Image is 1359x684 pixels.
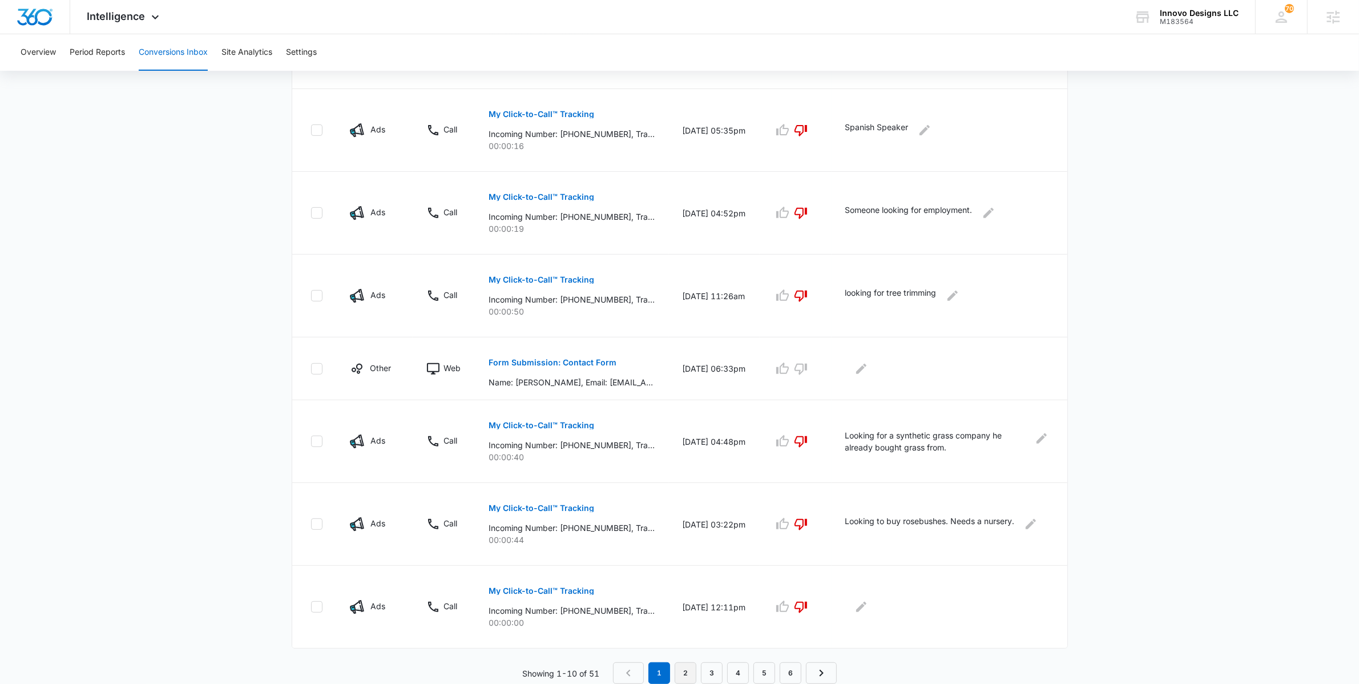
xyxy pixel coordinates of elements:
[669,337,760,400] td: [DATE] 06:33pm
[753,662,775,684] a: Page 5
[489,439,655,451] p: Incoming Number: [PHONE_NUMBER], Tracking Number: [PHONE_NUMBER], Ring To: [PHONE_NUMBER], Caller...
[371,123,386,135] p: Ads
[489,522,655,534] p: Incoming Number: [PHONE_NUMBER], Tracking Number: [PHONE_NUMBER], Ring To: [PHONE_NUMBER], Caller...
[780,662,801,684] a: Page 6
[489,211,655,223] p: Incoming Number: [PHONE_NUMBER], Tracking Number: [PHONE_NUMBER], Ring To: [PHONE_NUMBER], Caller...
[943,287,962,305] button: Edit Comments
[845,121,909,139] p: Spanish Speaker
[70,34,125,71] button: Period Reports
[979,204,998,222] button: Edit Comments
[444,206,458,218] p: Call
[669,400,760,483] td: [DATE] 04:48pm
[489,617,655,629] p: 00:00:00
[444,289,458,301] p: Call
[489,349,617,376] button: Form Submission: Contact Form
[852,360,870,378] button: Edit Comments
[444,600,458,612] p: Call
[1285,4,1294,13] span: 70
[1035,429,1049,448] button: Edit Comments
[371,517,386,529] p: Ads
[613,662,837,684] nav: Pagination
[727,662,749,684] a: Page 4
[87,10,146,22] span: Intelligence
[1160,9,1239,18] div: account name
[489,293,655,305] p: Incoming Number: [PHONE_NUMBER], Tracking Number: [PHONE_NUMBER], Ring To: [PHONE_NUMBER], Caller...
[489,128,655,140] p: Incoming Number: [PHONE_NUMBER], Tracking Number: [PHONE_NUMBER], Ring To: [PHONE_NUMBER], Caller...
[916,121,934,139] button: Edit Comments
[444,517,458,529] p: Call
[489,376,655,388] p: Name: [PERSON_NAME], Email: [EMAIL_ADDRESS][DOMAIN_NAME], Phone: [PHONE_NUMBER], What can we help...
[669,566,760,649] td: [DATE] 12:11pm
[701,662,723,684] a: Page 3
[522,667,599,679] p: Showing 1-10 of 51
[852,598,870,616] button: Edit Comments
[845,429,1028,453] p: Looking for a synthetic grass company he already bought grass from.
[489,100,595,128] button: My Click-to-Call™ Tracking
[370,362,392,374] p: Other
[371,206,386,218] p: Ads
[845,287,937,305] p: looking for tree trimming
[139,34,208,71] button: Conversions Inbox
[489,193,595,201] p: My Click-to-Call™ Tracking
[444,123,458,135] p: Call
[845,515,1015,533] p: Looking to buy rosebushes. Needs a nursery.
[286,34,317,71] button: Settings
[669,89,760,172] td: [DATE] 05:35pm
[489,577,595,605] button: My Click-to-Call™ Tracking
[489,451,655,463] p: 00:00:40
[806,662,837,684] a: Next Page
[489,534,655,546] p: 00:00:44
[489,183,595,211] button: My Click-to-Call™ Tracking
[675,662,696,684] a: Page 2
[489,359,617,367] p: Form Submission: Contact Form
[21,34,56,71] button: Overview
[371,434,386,446] p: Ads
[489,504,595,512] p: My Click-to-Call™ Tracking
[489,305,655,317] p: 00:00:50
[669,255,760,337] td: [DATE] 11:26am
[444,362,461,374] p: Web
[489,140,655,152] p: 00:00:16
[371,289,386,301] p: Ads
[489,110,595,118] p: My Click-to-Call™ Tracking
[371,600,386,612] p: Ads
[1022,515,1040,533] button: Edit Comments
[1285,4,1294,13] div: notifications count
[1160,18,1239,26] div: account id
[221,34,272,71] button: Site Analytics
[489,223,655,235] p: 00:00:19
[489,266,595,293] button: My Click-to-Call™ Tracking
[669,483,760,566] td: [DATE] 03:22pm
[669,172,760,255] td: [DATE] 04:52pm
[444,434,458,446] p: Call
[845,204,973,222] p: Someone looking for employment.
[489,587,595,595] p: My Click-to-Call™ Tracking
[489,276,595,284] p: My Click-to-Call™ Tracking
[489,421,595,429] p: My Click-to-Call™ Tracking
[489,494,595,522] button: My Click-to-Call™ Tracking
[489,412,595,439] button: My Click-to-Call™ Tracking
[648,662,670,684] em: 1
[489,605,655,617] p: Incoming Number: [PHONE_NUMBER], Tracking Number: [PHONE_NUMBER], Ring To: [PHONE_NUMBER], Caller...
